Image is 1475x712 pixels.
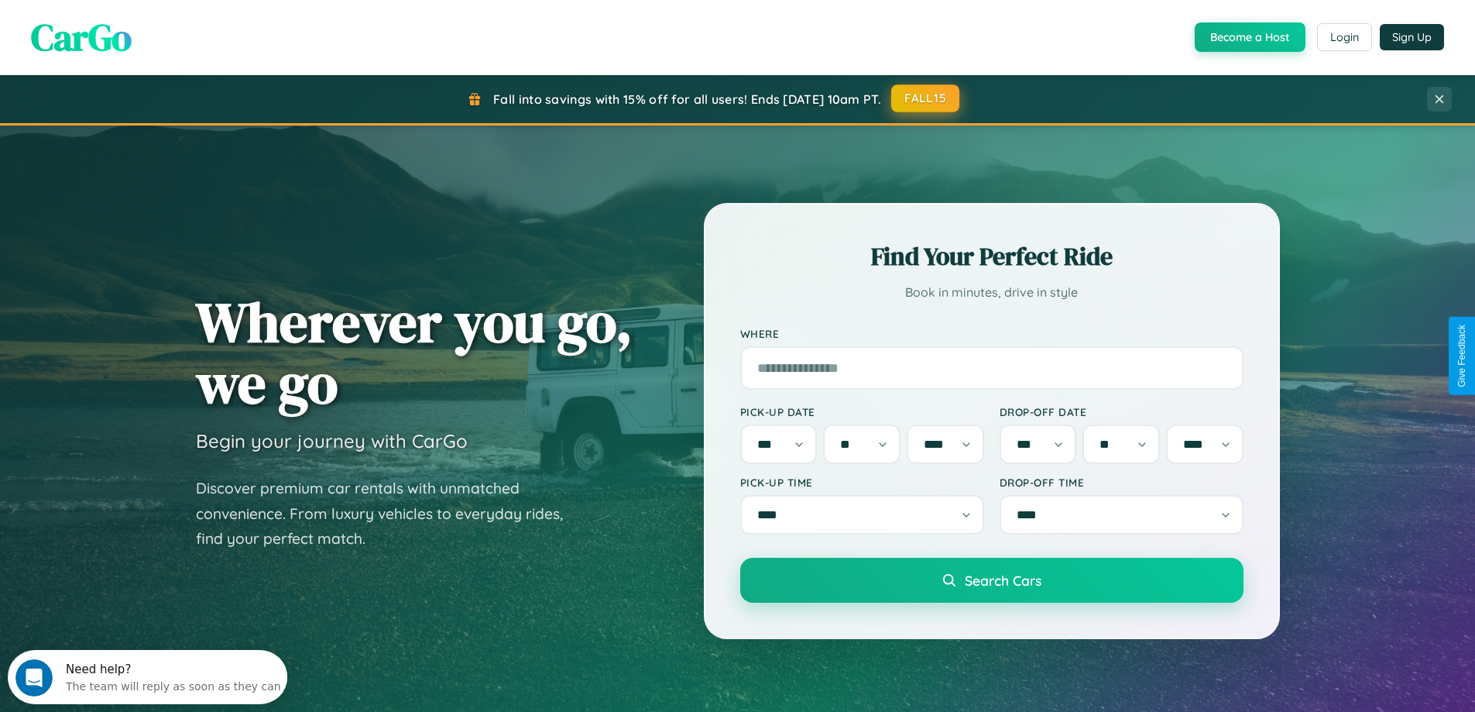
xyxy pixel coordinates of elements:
[740,239,1243,273] h2: Find Your Perfect Ride
[8,650,287,704] iframe: Intercom live chat discovery launcher
[1195,22,1305,52] button: Become a Host
[6,6,288,49] div: Open Intercom Messenger
[740,476,984,489] label: Pick-up Time
[196,429,468,452] h3: Begin your journey with CarGo
[740,281,1243,304] p: Book in minutes, drive in style
[15,659,53,697] iframe: Intercom live chat
[740,558,1243,603] button: Search Cars
[196,476,583,552] p: Discover premium car rentals with unmatched convenience. From luxury vehicles to everyday rides, ...
[58,26,273,42] div: The team will reply as soon as they can
[1380,24,1444,50] button: Sign Up
[493,91,881,107] span: Fall into savings with 15% off for all users! Ends [DATE] 10am PT.
[1000,476,1243,489] label: Drop-off Time
[891,84,959,112] button: FALL15
[1000,405,1243,418] label: Drop-off Date
[58,13,273,26] div: Need help?
[1456,325,1467,387] div: Give Feedback
[31,12,132,63] span: CarGo
[740,405,984,418] label: Pick-up Date
[196,291,633,414] h1: Wherever you go, we go
[740,327,1243,340] label: Where
[1317,23,1372,51] button: Login
[965,572,1041,589] span: Search Cars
